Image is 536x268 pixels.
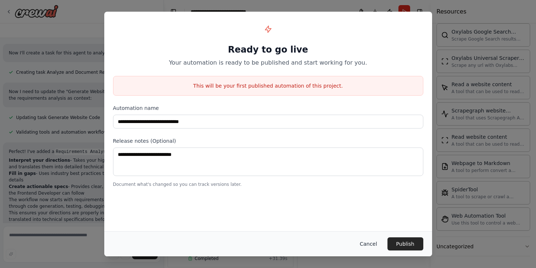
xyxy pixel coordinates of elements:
[387,237,423,250] button: Publish
[113,137,423,145] label: Release notes (Optional)
[113,44,423,55] h1: Ready to go live
[113,104,423,112] label: Automation name
[113,82,423,89] p: This will be your first published automation of this project.
[113,181,423,187] p: Document what's changed so you can track versions later.
[354,237,383,250] button: Cancel
[113,58,423,67] p: Your automation is ready to be published and start working for you.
